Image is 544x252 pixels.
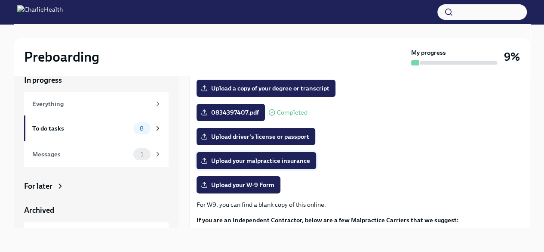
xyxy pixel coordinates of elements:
img: CharlieHealth [17,5,63,19]
div: Messages [32,149,130,159]
a: Everything [24,92,169,115]
span: Upload driver's license or passport [203,132,309,141]
label: Upload your malpractice insurance [197,152,316,169]
span: 1 [135,151,148,158]
strong: My progress [411,48,446,57]
h3: 9% [504,49,520,65]
label: 0834397407.pdf [197,104,265,121]
span: Upload your W-9 Form [203,180,274,189]
a: Archived [24,205,169,215]
a: For later [24,181,169,191]
span: 8 [135,125,149,132]
strong: If you are an Independent Contractor, below are a few Malpractice Carriers that we suggest: [197,216,459,224]
span: Completed [277,109,307,116]
a: To do tasks8 [24,115,169,141]
div: Everything [32,99,151,109]
label: Upload your W-9 Form [197,176,280,193]
span: Upload your malpractice insurance [203,156,310,165]
p: For W9, you can find a blank copy of this online. [197,200,523,209]
a: In progress [24,75,169,85]
label: Upload driver's license or passport [197,128,315,145]
span: 0834397407.pdf [203,108,259,117]
span: Upload a copy of your degree or transcript [203,84,329,93]
div: To do tasks [32,124,130,133]
div: For later [24,181,52,191]
h2: Preboarding [24,48,99,65]
label: Upload a copy of your degree or transcript [197,80,335,97]
a: Messages1 [24,141,169,167]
